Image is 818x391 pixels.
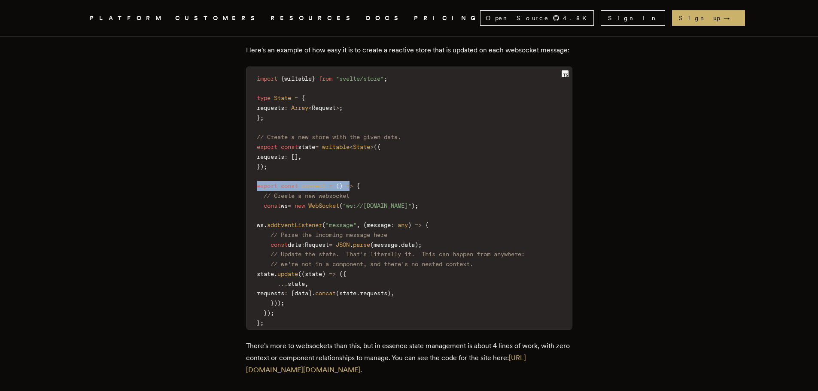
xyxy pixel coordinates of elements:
span: : [284,290,288,297]
span: writable [284,75,312,82]
span: export [257,182,277,189]
span: requests [360,290,387,297]
span: = [288,202,291,209]
span: ; [260,114,264,121]
span: requests [257,290,284,297]
span: → [724,14,738,22]
span: : [301,241,305,248]
span: Array [291,104,308,111]
span: Open Source [486,14,549,22]
span: update [277,270,298,277]
span: ( [339,202,343,209]
span: ( [301,270,305,277]
span: export [257,143,277,150]
p: Here's an example of how easy it is to create a reactive store that is updated on each websocket ... [246,44,572,56]
span: ( [298,270,301,277]
span: State [353,143,370,150]
span: ] [308,290,312,297]
span: PLATFORM [90,13,165,24]
span: ; [418,241,422,248]
a: Sign In [601,10,665,26]
span: < [308,104,312,111]
span: data [401,241,415,248]
span: ) [411,202,415,209]
span: Request [312,104,336,111]
span: = [315,143,319,150]
span: const [264,202,281,209]
span: ; [415,202,418,209]
span: concat [315,290,336,297]
span: > [336,104,339,111]
span: new [295,202,305,209]
button: RESOURCES [271,13,356,24]
span: { [281,75,284,82]
span: => [346,182,353,189]
span: [ [291,153,295,160]
span: : [284,104,288,111]
span: ) [322,270,325,277]
a: CUSTOMERS [175,13,260,24]
span: parse [353,241,370,248]
span: connect [301,182,325,189]
span: = [329,241,332,248]
span: ) [415,241,418,248]
span: : [391,221,394,228]
span: // Update the state. That's literally it. This can happen from anywhere: [271,251,525,258]
span: const [271,241,288,248]
span: ) [277,300,281,306]
span: ( [370,241,374,248]
span: ( [322,221,325,228]
span: . [350,241,353,248]
span: ... [277,280,288,287]
span: message [374,241,398,248]
span: Request [305,241,329,248]
span: { [343,270,346,277]
span: ; [264,163,267,170]
span: . [312,290,315,297]
span: data [295,290,308,297]
span: ( [339,270,343,277]
span: ) [267,309,271,316]
span: const [281,143,298,150]
span: { [377,143,380,150]
span: ; [271,309,274,316]
span: State [274,94,291,101]
span: ] [295,153,298,160]
span: ) [387,290,391,297]
span: ) [408,221,411,228]
span: "ws://[DOMAIN_NAME]" [343,202,411,209]
span: // Parse the incoming message here [271,231,387,238]
p: There's more to websockets than this, but in essence state management is about 4 lines of work, w... [246,340,572,376]
span: => [415,221,422,228]
span: 4.8 K [563,14,592,22]
span: state [257,270,274,277]
span: state [298,143,315,150]
span: ; [281,300,284,306]
span: requests [257,153,284,160]
span: state [305,270,322,277]
span: ) [339,182,343,189]
span: ( [363,221,367,228]
span: state [288,280,305,287]
span: // Create a new store with the given data. [257,133,401,140]
span: = [295,94,298,101]
span: . [274,270,277,277]
a: Sign up [672,10,745,26]
span: => [329,270,336,277]
span: "svelte/store" [336,75,384,82]
span: JSON [336,241,350,248]
span: type [257,94,271,101]
span: , [391,290,394,297]
span: [ [291,290,295,297]
span: requests [257,104,284,111]
span: ; [339,104,343,111]
span: ws [281,202,288,209]
span: any [398,221,408,228]
span: : [284,153,288,160]
span: < [350,143,353,150]
span: = [329,182,332,189]
span: WebSocket [308,202,339,209]
span: } [257,163,260,170]
span: } [271,300,274,306]
span: , [305,280,308,287]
